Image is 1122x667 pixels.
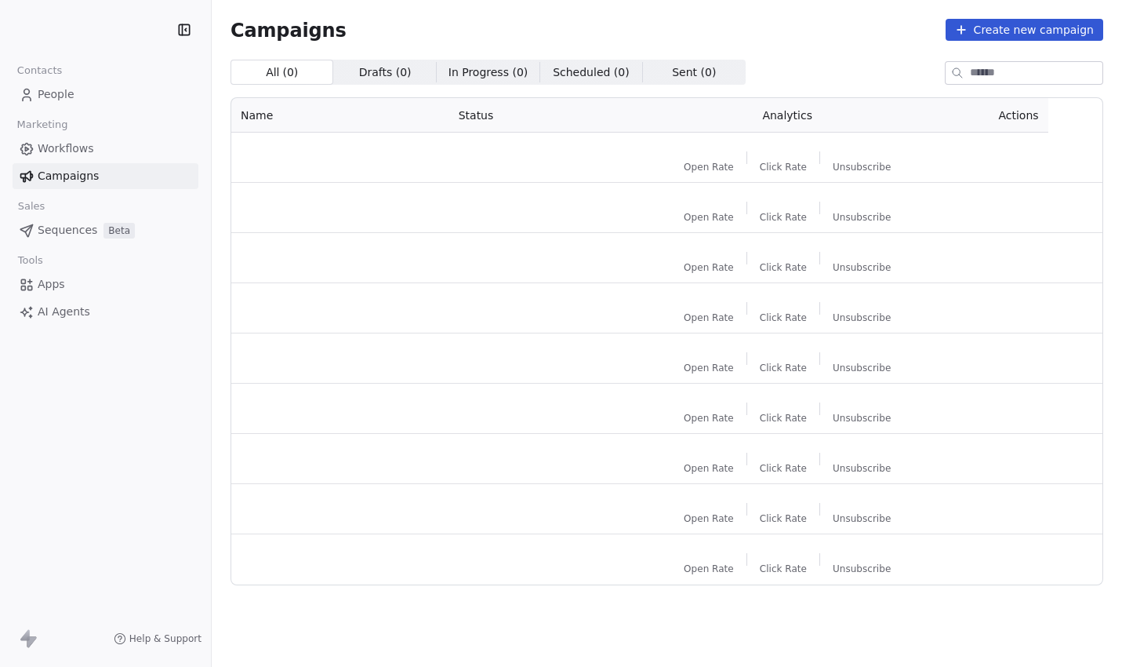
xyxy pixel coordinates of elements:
span: Click Rate [760,412,807,425]
span: Sequences [38,222,97,239]
span: Unsubscribe [833,211,891,224]
span: Open Rate [684,211,734,224]
span: Unsubscribe [833,563,891,575]
span: Unsubscribe [833,462,891,475]
span: Unsubscribe [833,312,891,324]
span: Workflows [38,140,94,157]
span: Contacts [10,59,69,82]
a: SequencesBeta [13,217,198,243]
th: Name [231,98,449,133]
span: Sales [11,195,52,218]
span: Unsubscribe [833,412,891,425]
span: Campaigns [231,19,347,41]
span: Open Rate [684,362,734,374]
a: Workflows [13,136,198,162]
span: Click Rate [760,312,807,324]
span: Open Rate [684,512,734,525]
span: Tools [11,249,49,272]
a: Apps [13,272,198,297]
span: Campaigns [38,168,99,184]
a: AI Agents [13,299,198,325]
span: Scheduled ( 0 ) [553,64,630,81]
th: Status [449,98,648,133]
span: Apps [38,276,65,293]
span: Help & Support [129,632,202,645]
span: Open Rate [684,462,734,475]
span: In Progress ( 0 ) [448,64,528,81]
span: Sent ( 0 ) [672,64,716,81]
span: Drafts ( 0 ) [359,64,412,81]
span: Click Rate [760,462,807,475]
span: Open Rate [684,312,734,324]
span: Unsubscribe [833,161,891,173]
span: Open Rate [684,261,734,274]
th: Actions [928,98,1048,133]
a: Campaigns [13,163,198,189]
span: Unsubscribe [833,362,891,374]
span: Unsubscribe [833,512,891,525]
span: Marketing [10,113,74,137]
span: Click Rate [760,161,807,173]
span: People [38,86,74,103]
span: Click Rate [760,362,807,374]
span: Unsubscribe [833,261,891,274]
span: AI Agents [38,304,90,320]
span: Open Rate [684,161,734,173]
button: Create new campaign [946,19,1103,41]
a: Help & Support [114,632,202,645]
span: Click Rate [760,261,807,274]
span: Beta [103,223,135,239]
th: Analytics [648,98,928,133]
span: Open Rate [684,412,734,425]
a: People [13,82,198,108]
span: Click Rate [760,512,807,525]
span: Click Rate [760,563,807,575]
span: Open Rate [684,563,734,575]
span: Click Rate [760,211,807,224]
